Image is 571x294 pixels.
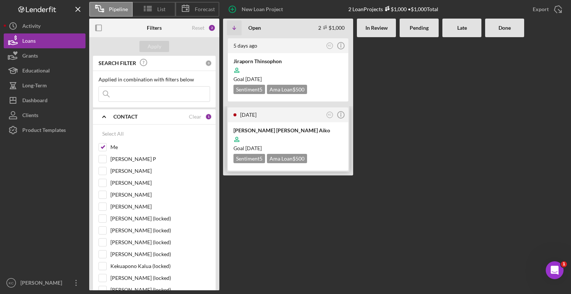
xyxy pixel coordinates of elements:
[4,33,86,48] button: Loans
[192,25,204,31] div: Reset
[267,154,307,163] div: Ama Loan $500
[245,145,262,151] time: 09/27/2025
[110,155,210,163] label: [PERSON_NAME] P
[4,123,86,138] button: Product Templates
[242,2,283,17] div: New Loan Project
[267,85,307,94] div: Ama Loan $500
[499,25,511,31] b: Done
[110,274,210,282] label: [PERSON_NAME] (locked)
[110,239,210,246] label: [PERSON_NAME] (locked)
[525,2,567,17] button: Export
[195,6,215,12] span: Forecast
[546,261,564,279] iframe: Intercom live chat
[4,275,86,290] button: KC[PERSON_NAME]
[22,33,36,50] div: Loans
[205,113,212,120] div: 1
[4,78,86,93] button: Long-Term
[227,37,349,103] a: 5 days agoKCJiraporn ThinsophonGoal [DATE]Sentiment5Ama Loan$500
[22,93,48,110] div: Dashboard
[4,48,86,63] button: Grants
[9,281,13,285] text: KC
[383,6,407,12] div: $1,000
[208,24,216,32] div: 2
[99,77,210,83] div: Applied in combination with filters below
[110,203,210,210] label: [PERSON_NAME]
[113,114,138,120] b: CONTACT
[348,6,438,12] div: 2 Loan Projects • $1,000 Total
[110,167,210,175] label: [PERSON_NAME]
[139,41,169,52] button: Apply
[110,143,210,151] label: Me
[109,6,128,12] span: Pipeline
[325,41,335,51] button: KC
[4,63,86,78] button: Educational
[148,41,161,52] div: Apply
[205,60,212,67] div: 0
[457,25,467,31] b: Late
[4,108,86,123] button: Clients
[99,60,136,66] b: SEARCH FILTER
[233,127,343,134] div: [PERSON_NAME] [PERSON_NAME] Aiko
[245,76,262,82] time: 09/27/2025
[4,93,86,108] button: Dashboard
[147,25,162,31] b: Filters
[110,262,210,270] label: Kekuapono Kalua (locked)
[240,112,257,118] time: 2025-08-20 02:49
[110,215,210,222] label: [PERSON_NAME] (locked)
[110,227,210,234] label: [PERSON_NAME] (locked)
[233,58,343,65] div: Jiraporn Thinsophon
[22,63,50,80] div: Educational
[22,123,66,139] div: Product Templates
[189,114,201,120] div: Clear
[233,42,257,49] time: 2025-08-20 13:13
[328,113,332,116] text: KC
[102,126,124,141] div: Select All
[22,48,38,65] div: Grants
[410,25,429,31] b: Pending
[233,85,265,94] div: Sentiment 5
[110,191,210,198] label: [PERSON_NAME]
[110,286,210,294] label: [PERSON_NAME] (locked)
[318,25,345,31] div: 2 $1,000
[99,126,128,141] button: Select All
[233,154,265,163] div: Sentiment 5
[157,6,165,12] span: List
[110,251,210,258] label: [PERSON_NAME] (locked)
[22,108,38,125] div: Clients
[4,19,86,33] button: Activity
[328,44,332,47] text: KC
[227,106,349,172] a: [DATE]KC[PERSON_NAME] [PERSON_NAME] AikoGoal [DATE]Sentiment5Ama Loan$500
[223,2,290,17] button: New Loan Project
[22,19,41,35] div: Activity
[533,2,549,17] div: Export
[248,25,261,31] b: Open
[110,179,210,187] label: [PERSON_NAME]
[325,110,335,120] button: KC
[233,145,262,151] span: Goal
[365,25,388,31] b: In Review
[19,275,67,292] div: [PERSON_NAME]
[22,78,47,95] div: Long-Term
[561,261,567,267] span: 1
[233,76,262,82] span: Goal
